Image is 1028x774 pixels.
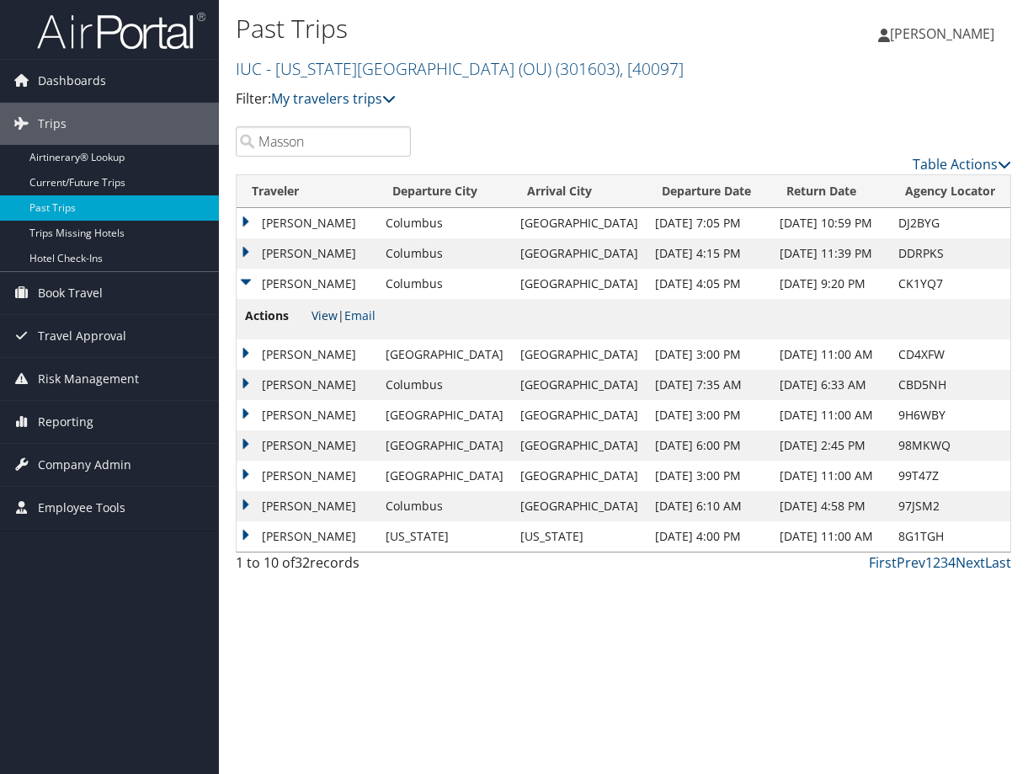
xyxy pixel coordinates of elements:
td: Columbus [377,491,512,521]
span: [PERSON_NAME] [890,24,994,43]
td: [DATE] 2:45 PM [771,430,890,461]
td: [US_STATE] [377,521,512,552]
td: [DATE] 10:59 PM [771,208,890,238]
td: [DATE] 11:00 AM [771,400,890,430]
td: Columbus [377,238,512,269]
td: [DATE] 4:00 PM [647,521,771,552]
a: Last [985,553,1011,572]
td: [GEOGRAPHIC_DATA] [512,208,647,238]
th: Departure Date: activate to sort column ascending [647,175,771,208]
a: 3 [940,553,948,572]
input: Search Traveler or Arrival City [236,126,411,157]
a: 1 [925,553,933,572]
td: [DATE] 7:35 AM [647,370,771,400]
td: [DATE] 6:33 AM [771,370,890,400]
td: [GEOGRAPHIC_DATA] [512,400,647,430]
span: Risk Management [38,358,139,400]
td: [DATE] 9:20 PM [771,269,890,299]
td: 98MKWQ [890,430,1010,461]
th: Traveler: activate to sort column ascending [237,175,377,208]
td: [GEOGRAPHIC_DATA] [512,339,647,370]
td: [DATE] 6:10 AM [647,491,771,521]
td: [PERSON_NAME] [237,208,377,238]
td: [GEOGRAPHIC_DATA] [512,491,647,521]
th: Agency Locator: activate to sort column ascending [890,175,1010,208]
td: CK1YQ7 [890,269,1010,299]
td: 8G1TGH [890,521,1010,552]
td: [DATE] 3:00 PM [647,461,771,491]
td: [DATE] 7:05 PM [647,208,771,238]
td: [PERSON_NAME] [237,521,377,552]
td: [GEOGRAPHIC_DATA] [377,339,512,370]
span: Company Admin [38,444,131,486]
span: 32 [295,553,310,572]
span: Actions [245,307,308,325]
td: Columbus [377,208,512,238]
span: Reporting [38,401,93,443]
span: Employee Tools [38,487,125,529]
td: [DATE] 4:58 PM [771,491,890,521]
td: [DATE] 11:00 AM [771,461,890,491]
td: [GEOGRAPHIC_DATA] [377,400,512,430]
a: View [312,307,338,323]
td: [DATE] 11:00 AM [771,521,890,552]
span: Trips [38,103,67,145]
img: airportal-logo.png [37,11,205,51]
td: [PERSON_NAME] [237,238,377,269]
td: Columbus [377,269,512,299]
span: , [ 40097 ] [620,57,684,80]
td: [DATE] 6:00 PM [647,430,771,461]
td: [GEOGRAPHIC_DATA] [512,370,647,400]
td: Columbus [377,370,512,400]
span: ( 301603 ) [556,57,620,80]
a: 4 [948,553,956,572]
td: [DATE] 3:00 PM [647,400,771,430]
a: [PERSON_NAME] [878,8,1011,59]
span: Book Travel [38,272,103,314]
th: Return Date: activate to sort column ascending [771,175,890,208]
a: Prev [897,553,925,572]
a: Next [956,553,985,572]
td: [GEOGRAPHIC_DATA] [512,430,647,461]
td: CD4XFW [890,339,1010,370]
a: IUC - [US_STATE][GEOGRAPHIC_DATA] (OU) [236,57,684,80]
th: Departure City: activate to sort column ascending [377,175,512,208]
td: [PERSON_NAME] [237,339,377,370]
div: 1 to 10 of records [236,552,411,581]
td: [DATE] 4:05 PM [647,269,771,299]
a: Table Actions [913,155,1011,173]
td: [DATE] 3:00 PM [647,339,771,370]
td: [DATE] 4:15 PM [647,238,771,269]
td: [DATE] 11:00 AM [771,339,890,370]
td: 9H6WBY [890,400,1010,430]
h1: Past Trips [236,11,753,46]
td: [PERSON_NAME] [237,491,377,521]
td: 97JSM2 [890,491,1010,521]
td: [DATE] 11:39 PM [771,238,890,269]
td: [GEOGRAPHIC_DATA] [377,461,512,491]
td: [PERSON_NAME] [237,430,377,461]
td: [GEOGRAPHIC_DATA] [512,269,647,299]
td: [PERSON_NAME] [237,400,377,430]
p: Filter: [236,88,753,110]
td: [GEOGRAPHIC_DATA] [512,461,647,491]
th: Arrival City: activate to sort column ascending [512,175,647,208]
td: [PERSON_NAME] [237,370,377,400]
a: First [869,553,897,572]
span: Travel Approval [38,315,126,357]
td: [GEOGRAPHIC_DATA] [377,430,512,461]
td: 99T47Z [890,461,1010,491]
td: [GEOGRAPHIC_DATA] [512,238,647,269]
span: | [312,307,376,323]
td: DDRPKS [890,238,1010,269]
a: Email [344,307,376,323]
td: CBD5NH [890,370,1010,400]
td: DJ2BYG [890,208,1010,238]
td: [PERSON_NAME] [237,269,377,299]
a: 2 [933,553,940,572]
td: [US_STATE] [512,521,647,552]
span: Dashboards [38,60,106,102]
td: [PERSON_NAME] [237,461,377,491]
a: My travelers trips [271,89,396,108]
